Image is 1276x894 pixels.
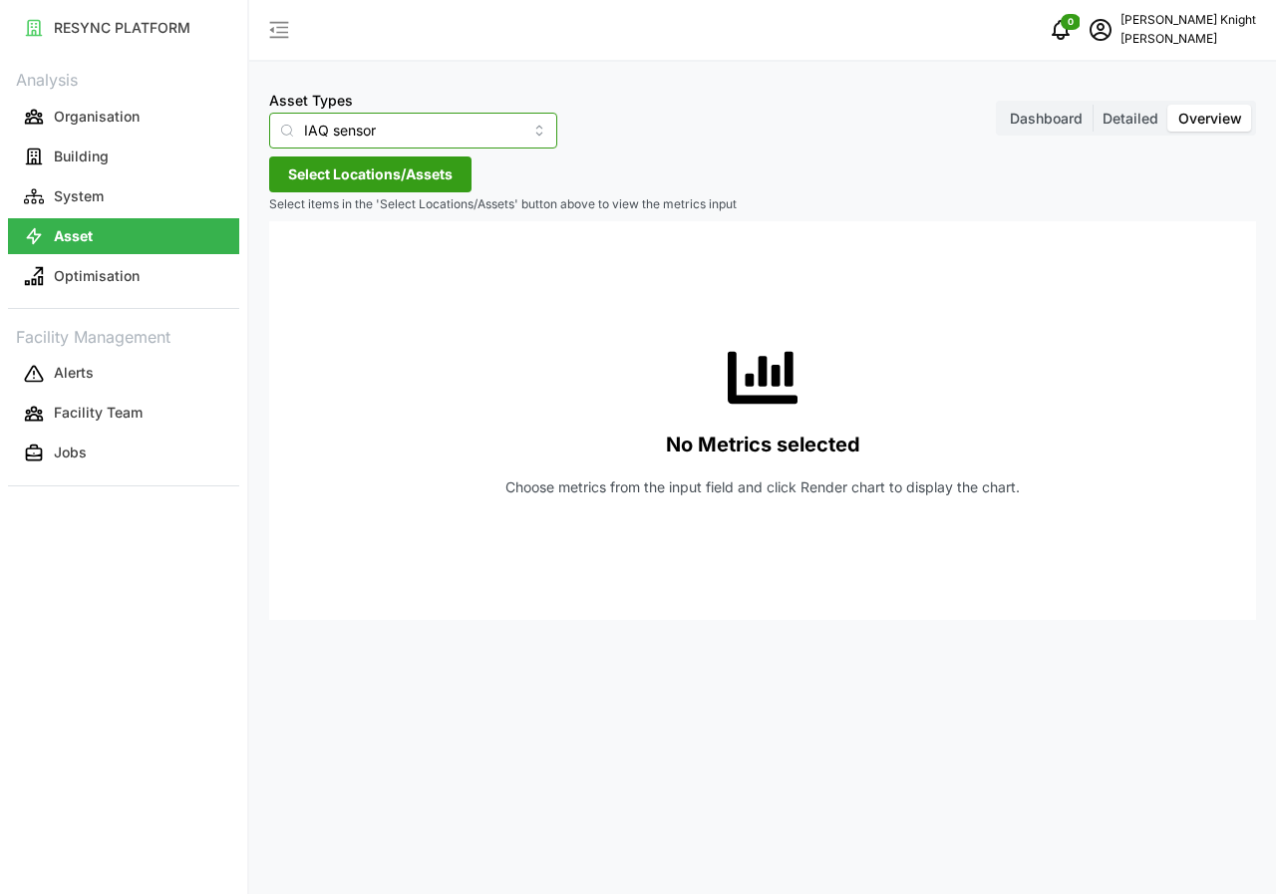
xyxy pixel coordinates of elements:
[8,10,239,46] button: RESYNC PLATFORM
[269,156,472,192] button: Select Locations/Assets
[8,256,239,296] a: Optimisation
[8,178,239,214] button: System
[8,8,239,48] a: RESYNC PLATFORM
[8,396,239,432] button: Facility Team
[1041,10,1081,50] button: notifications
[1081,10,1120,50] button: schedule
[1103,110,1158,127] span: Detailed
[505,477,1020,497] p: Choose metrics from the input field and click Render chart to display the chart.
[1068,15,1074,29] span: 0
[54,363,94,383] p: Alerts
[8,321,239,350] p: Facility Management
[54,443,87,462] p: Jobs
[8,218,239,254] button: Asset
[666,429,860,461] p: No Metrics selected
[8,99,239,135] button: Organisation
[8,216,239,256] a: Asset
[54,186,104,206] p: System
[8,394,239,434] a: Facility Team
[8,434,239,473] a: Jobs
[8,139,239,174] button: Building
[54,18,190,38] p: RESYNC PLATFORM
[1010,110,1083,127] span: Dashboard
[8,258,239,294] button: Optimisation
[54,147,109,166] p: Building
[8,354,239,394] a: Alerts
[8,97,239,137] a: Organisation
[8,64,239,93] p: Analysis
[269,196,1256,213] p: Select items in the 'Select Locations/Assets' button above to view the metrics input
[8,436,239,471] button: Jobs
[1120,30,1256,49] p: [PERSON_NAME]
[1178,110,1242,127] span: Overview
[288,157,453,191] span: Select Locations/Assets
[54,403,143,423] p: Facility Team
[1120,11,1256,30] p: [PERSON_NAME] Knight
[54,266,140,286] p: Optimisation
[8,176,239,216] a: System
[269,90,353,112] label: Asset Types
[54,107,140,127] p: Organisation
[54,226,93,246] p: Asset
[8,356,239,392] button: Alerts
[8,137,239,176] a: Building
